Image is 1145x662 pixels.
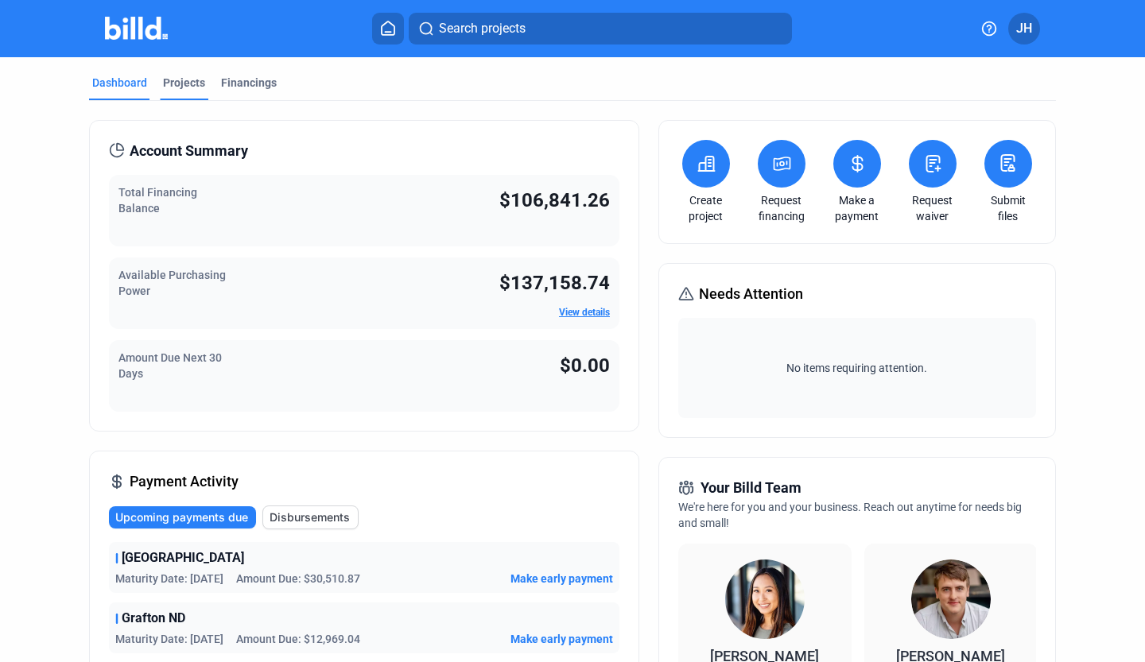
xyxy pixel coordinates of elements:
[163,75,205,91] div: Projects
[678,192,734,224] a: Create project
[829,192,885,224] a: Make a payment
[1008,13,1040,45] button: JH
[439,19,526,38] span: Search projects
[130,470,239,493] span: Payment Activity
[499,189,610,211] span: $106,841.26
[115,631,223,647] span: Maturity Date: [DATE]
[109,506,256,528] button: Upcoming payments due
[510,571,613,587] button: Make early payment
[559,307,610,318] a: View details
[122,609,185,628] span: Grafton ND
[236,571,360,587] span: Amount Due: $30,510.87
[905,192,961,224] a: Request waiver
[115,509,248,525] span: Upcoming payments due
[911,559,991,639] img: Territory Manager
[499,272,610,294] span: $137,158.74
[221,75,277,91] div: Financings
[115,571,223,587] span: Maturity Date: [DATE]
[510,631,613,647] button: Make early payment
[1016,19,1032,38] span: JH
[130,140,248,162] span: Account Summary
[122,548,244,567] span: [GEOGRAPHIC_DATA]
[678,501,1022,529] span: We're here for you and your business. Reach out anytime for needs big and small!
[118,269,226,297] span: Available Purchasing Power
[980,192,1036,224] a: Submit files
[409,13,792,45] button: Search projects
[262,505,359,529] button: Disbursements
[725,559,805,639] img: Relationship Manager
[560,354,610,377] span: $0.00
[92,75,147,91] div: Dashboard
[699,283,803,305] span: Needs Attention
[118,351,222,380] span: Amount Due Next 30 Days
[236,631,360,647] span: Amount Due: $12,969.04
[754,192,809,224] a: Request financing
[701,477,801,499] span: Your Billd Team
[118,186,197,215] span: Total Financing Balance
[105,17,168,40] img: Billd Company Logo
[270,509,350,525] span: Disbursements
[685,360,1030,376] span: No items requiring attention.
